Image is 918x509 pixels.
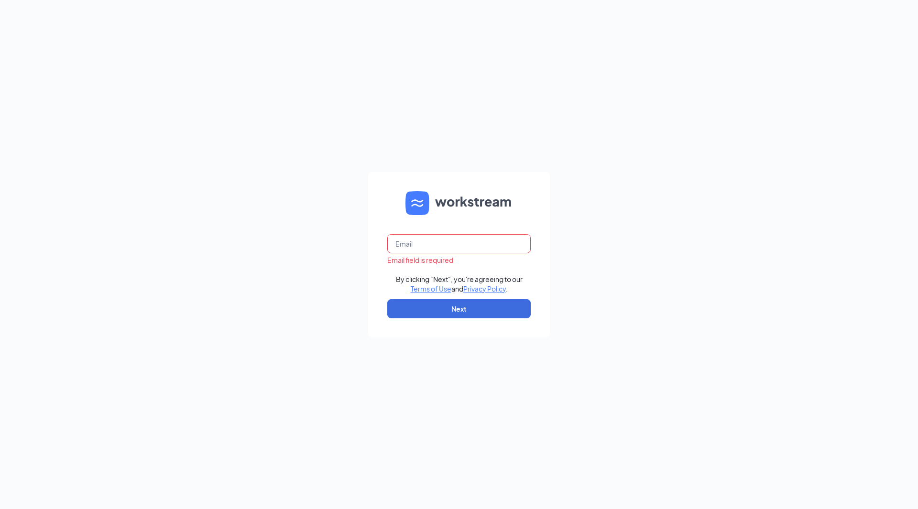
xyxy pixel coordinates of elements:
[411,284,451,293] a: Terms of Use
[405,191,513,215] img: WS logo and Workstream text
[387,255,531,265] div: Email field is required
[387,234,531,253] input: Email
[396,274,523,293] div: By clicking "Next", you're agreeing to our and .
[387,299,531,318] button: Next
[463,284,506,293] a: Privacy Policy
